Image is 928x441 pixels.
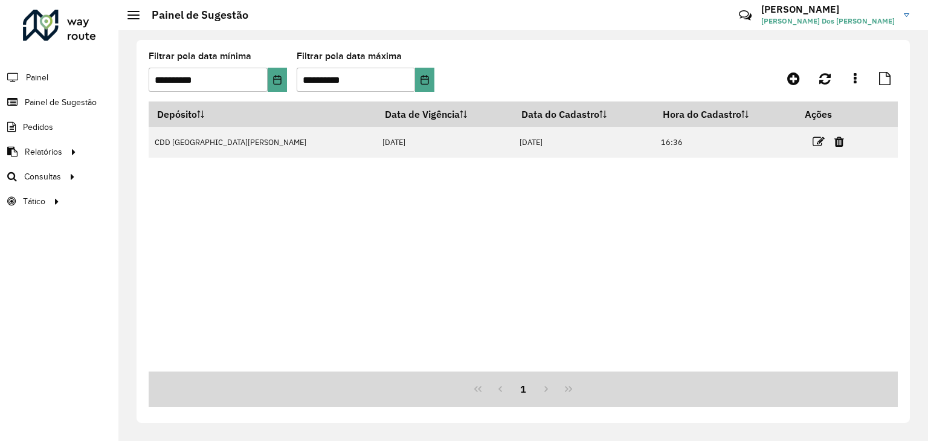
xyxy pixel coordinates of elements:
[732,2,758,28] a: Contato Rápido
[25,146,62,158] span: Relatórios
[761,4,895,15] h3: [PERSON_NAME]
[376,127,514,158] td: [DATE]
[25,96,97,109] span: Painel de Sugestão
[149,49,251,63] label: Filtrar pela data mínima
[23,121,53,134] span: Pedidos
[268,68,287,92] button: Choose Date
[512,378,535,401] button: 1
[813,134,825,150] a: Editar
[655,127,797,158] td: 16:36
[834,134,844,150] a: Excluir
[149,101,376,127] th: Depósito
[415,68,434,92] button: Choose Date
[514,101,655,127] th: Data do Cadastro
[761,16,895,27] span: [PERSON_NAME] Dos [PERSON_NAME]
[797,101,869,127] th: Ações
[26,71,48,84] span: Painel
[655,101,797,127] th: Hora do Cadastro
[140,8,248,22] h2: Painel de Sugestão
[376,101,514,127] th: Data de Vigência
[514,127,655,158] td: [DATE]
[23,195,45,208] span: Tático
[297,49,402,63] label: Filtrar pela data máxima
[149,127,376,158] td: CDD [GEOGRAPHIC_DATA][PERSON_NAME]
[24,170,61,183] span: Consultas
